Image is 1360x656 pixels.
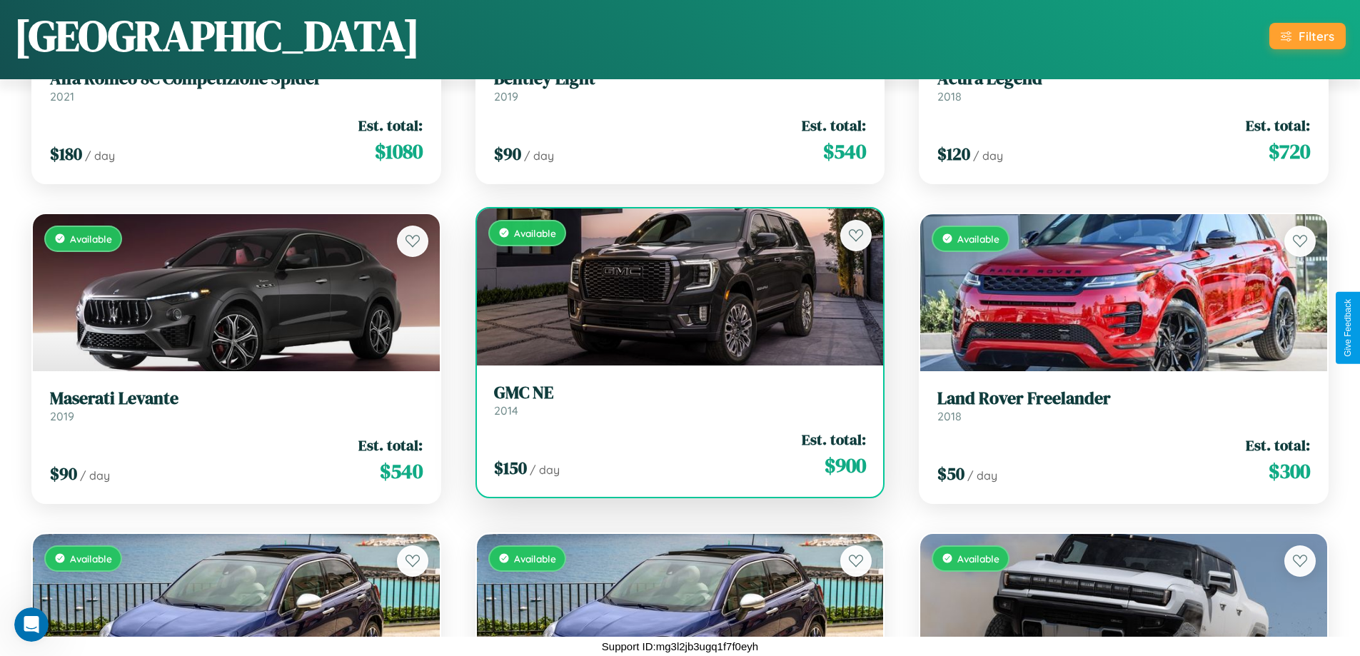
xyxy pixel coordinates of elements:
h3: Alfa Romeo 8C Competizione Spider [50,69,423,89]
span: 2019 [50,409,74,423]
span: / day [973,148,1003,163]
span: / day [967,468,997,483]
span: Est. total: [802,429,866,450]
a: GMC NE2014 [494,383,867,418]
span: / day [85,148,115,163]
h3: GMC NE [494,383,867,403]
h3: Land Rover Freelander [937,388,1310,409]
span: Available [70,233,112,245]
span: $ 150 [494,456,527,480]
span: / day [524,148,554,163]
span: / day [80,468,110,483]
a: Acura Legend2018 [937,69,1310,104]
span: $ 720 [1269,137,1310,166]
h3: Bentley Eight [494,69,867,89]
span: / day [530,463,560,477]
div: Filters [1299,29,1334,44]
span: 2014 [494,403,518,418]
iframe: Intercom live chat [14,607,49,642]
button: Filters [1269,23,1346,49]
span: 2019 [494,89,518,104]
span: Est. total: [802,115,866,136]
span: $ 50 [937,462,964,485]
span: Est. total: [1246,115,1310,136]
span: Available [514,227,556,239]
p: Support ID: mg3l2jb3ugq1f7f0eyh [602,637,758,656]
div: Give Feedback [1343,299,1353,357]
a: Bentley Eight2019 [494,69,867,104]
span: $ 1080 [375,137,423,166]
span: Available [957,552,999,565]
span: 2018 [937,89,962,104]
span: $ 540 [380,457,423,485]
span: $ 120 [937,142,970,166]
span: Available [514,552,556,565]
span: Est. total: [1246,435,1310,455]
span: $ 300 [1269,457,1310,485]
h1: [GEOGRAPHIC_DATA] [14,6,420,65]
span: 2021 [50,89,74,104]
a: Maserati Levante2019 [50,388,423,423]
a: Alfa Romeo 8C Competizione Spider2021 [50,69,423,104]
span: Est. total: [358,435,423,455]
a: Land Rover Freelander2018 [937,388,1310,423]
span: $ 900 [825,451,866,480]
span: Available [70,552,112,565]
span: $ 540 [823,137,866,166]
span: 2018 [937,409,962,423]
span: Available [957,233,999,245]
span: $ 90 [50,462,77,485]
span: $ 180 [50,142,82,166]
h3: Acura Legend [937,69,1310,89]
span: Est. total: [358,115,423,136]
h3: Maserati Levante [50,388,423,409]
span: $ 90 [494,142,521,166]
